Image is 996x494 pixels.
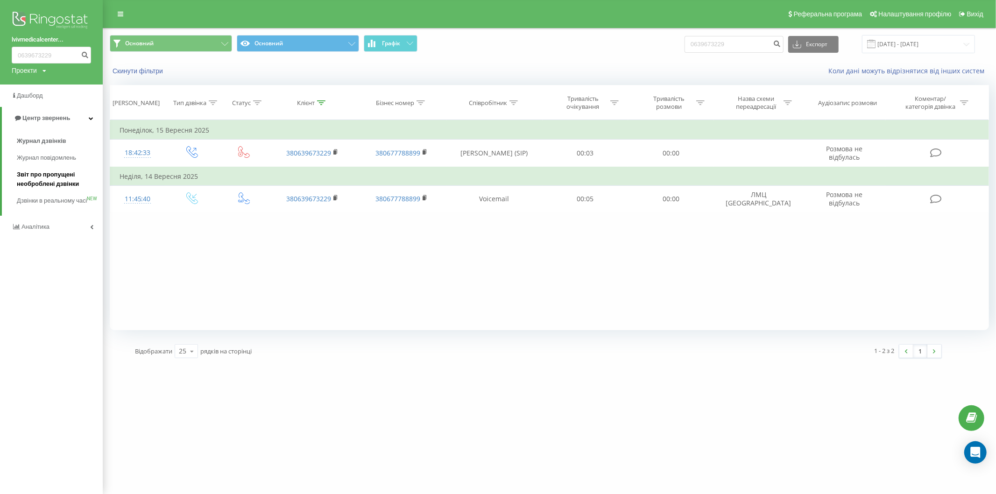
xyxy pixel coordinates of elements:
[17,153,76,162] span: Журнал повідомлень
[469,99,507,107] div: Співробітник
[179,346,186,356] div: 25
[731,95,781,111] div: Назва схеми переадресації
[967,10,983,18] span: Вихід
[628,185,714,212] td: 00:00
[875,346,895,355] div: 1 - 2 з 2
[826,190,862,207] span: Розмова не відбулась
[628,140,714,167] td: 00:00
[794,10,862,18] span: Реферальна програма
[17,170,98,189] span: Звіт про пропущені необроблені дзвінки
[543,185,629,212] td: 00:05
[828,66,989,75] a: Коли дані можуть відрізнятися вiд інших систем
[376,99,414,107] div: Бізнес номер
[364,35,417,52] button: Графік
[714,185,803,212] td: ЛМЦ [GEOGRAPHIC_DATA]
[110,121,989,140] td: Понеділок, 15 Вересня 2025
[788,36,839,53] button: Експорт
[110,167,989,186] td: Неділя, 14 Вересня 2025
[297,99,315,107] div: Клієнт
[12,66,37,75] div: Проекти
[232,99,251,107] div: Статус
[375,148,420,157] a: 380677788899
[286,148,331,157] a: 380639673229
[558,95,608,111] div: Тривалість очікування
[446,140,543,167] td: [PERSON_NAME] (SIP)
[110,67,168,75] button: Скинути фільтри
[125,40,154,47] span: Основний
[903,95,958,111] div: Коментар/категорія дзвінка
[818,99,877,107] div: Аудіозапис розмови
[286,194,331,203] a: 380639673229
[826,144,862,162] span: Розмова не відбулась
[12,35,91,44] a: lvivmedicalcenter...
[382,40,400,47] span: Графік
[446,185,543,212] td: Voicemail
[17,192,103,209] a: Дзвінки в реальному часіNEW
[644,95,694,111] div: Тривалість розмови
[120,144,155,162] div: 18:42:33
[120,190,155,208] div: 11:45:40
[964,441,987,464] div: Open Intercom Messenger
[17,92,43,99] span: Дашборд
[17,196,87,205] span: Дзвінки в реальному часі
[375,194,420,203] a: 380677788899
[173,99,206,107] div: Тип дзвінка
[135,347,172,355] span: Відображати
[913,345,927,358] a: 1
[110,35,232,52] button: Основний
[2,107,103,129] a: Центр звернень
[21,223,49,230] span: Аналiтика
[17,149,103,166] a: Журнал повідомлень
[12,9,91,33] img: Ringostat logo
[878,10,951,18] span: Налаштування профілю
[12,47,91,64] input: Пошук за номером
[113,99,160,107] div: [PERSON_NAME]
[200,347,252,355] span: рядків на сторінці
[17,166,103,192] a: Звіт про пропущені необроблені дзвінки
[17,136,66,146] span: Журнал дзвінків
[685,36,784,53] input: Пошук за номером
[237,35,359,52] button: Основний
[543,140,629,167] td: 00:03
[17,133,103,149] a: Журнал дзвінків
[22,114,70,121] span: Центр звернень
